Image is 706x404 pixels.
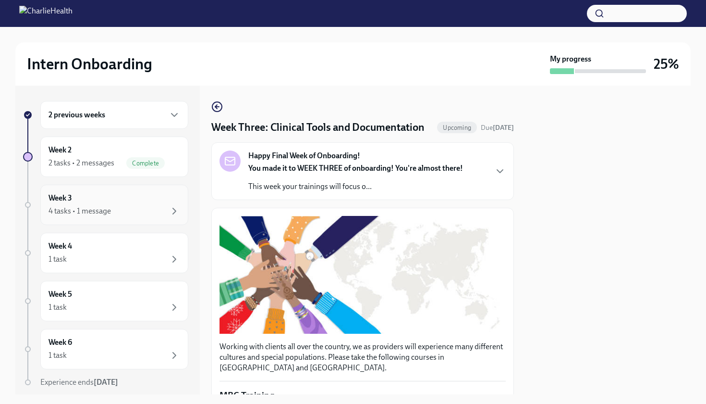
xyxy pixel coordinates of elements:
span: October 6th, 2025 09:00 [481,123,514,132]
p: MBC Training [219,389,506,402]
div: 1 task [49,302,67,313]
div: 2 tasks • 2 messages [49,158,114,168]
strong: Happy Final Week of Onboarding! [248,151,360,161]
a: Week 22 tasks • 2 messagesComplete [23,137,188,177]
h6: Week 3 [49,193,72,203]
h6: Week 4 [49,241,72,252]
h4: Week Three: Clinical Tools and Documentation [211,120,425,135]
strong: You made it to WEEK THREE of onboarding! You're almost there! [248,164,463,173]
h3: 25% [654,55,679,73]
a: Week 41 task [23,233,188,273]
span: Complete [126,160,165,167]
a: Week 51 task [23,281,188,321]
strong: [DATE] [94,378,118,387]
div: 1 task [49,350,67,361]
div: 4 tasks • 1 message [49,206,111,216]
div: 1 task [49,254,67,265]
strong: My progress [550,54,591,64]
span: Due [481,124,514,132]
h6: Week 6 [49,337,72,348]
strong: [DATE] [493,124,514,132]
a: Week 34 tasks • 1 message [23,185,188,225]
h2: Intern Onboarding [27,54,152,74]
h6: Week 2 [49,145,72,155]
button: Zoom image [219,216,506,333]
h6: 2 previous weeks [49,110,105,120]
img: CharlieHealth [19,6,73,21]
p: This week your trainings will focus o... [248,181,463,192]
span: Experience ends [40,378,118,387]
h6: Week 5 [49,289,72,300]
a: Week 61 task [23,329,188,369]
p: Working with clients all over the country, we as providers will experience many different culture... [219,341,506,373]
div: 2 previous weeks [40,101,188,129]
span: Upcoming [437,124,477,131]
